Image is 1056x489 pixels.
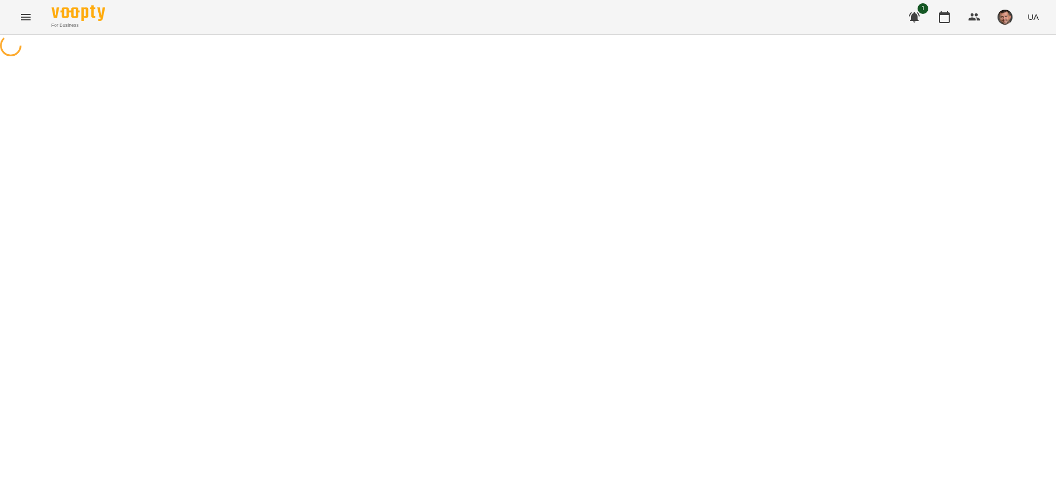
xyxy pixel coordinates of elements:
img: 75717b8e963fcd04a603066fed3de194.png [998,10,1013,25]
span: For Business [52,22,105,29]
span: 1 [918,3,928,14]
button: UA [1023,7,1043,27]
span: UA [1028,11,1039,23]
button: Menu [13,4,39,30]
img: Voopty Logo [52,5,105,21]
